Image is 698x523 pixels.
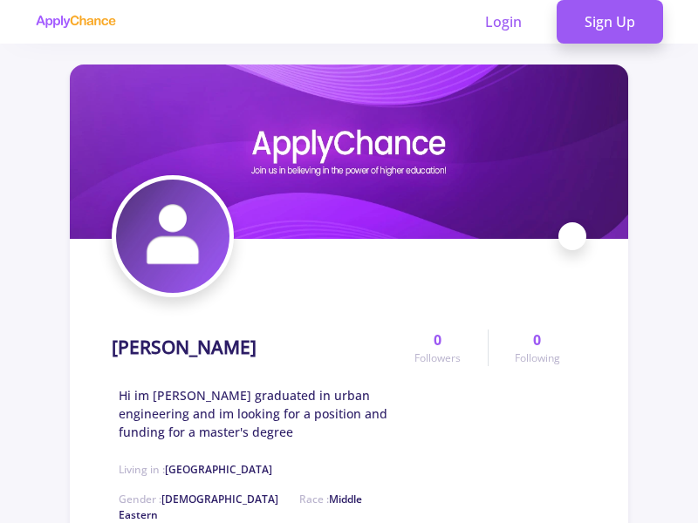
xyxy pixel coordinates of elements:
img: applychance logo text only [35,15,116,29]
span: Following [515,350,560,366]
span: Gender : [119,492,278,506]
span: [DEMOGRAPHIC_DATA] [161,492,278,506]
span: [GEOGRAPHIC_DATA] [165,462,272,477]
span: Followers [414,350,461,366]
img: maryam najarpisheavatar [116,180,229,293]
h1: [PERSON_NAME] [112,336,257,358]
span: Race : [119,492,362,522]
span: Middle Eastern [119,492,362,522]
span: 0 [533,329,541,350]
span: Hi im [PERSON_NAME] graduated in urban engineering and im looking for a position and funding for ... [119,386,388,441]
a: 0Followers [388,329,487,366]
a: 0Following [488,329,586,366]
span: Living in : [119,462,272,477]
img: maryam najarpishecover image [70,65,628,239]
span: 0 [434,329,441,350]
